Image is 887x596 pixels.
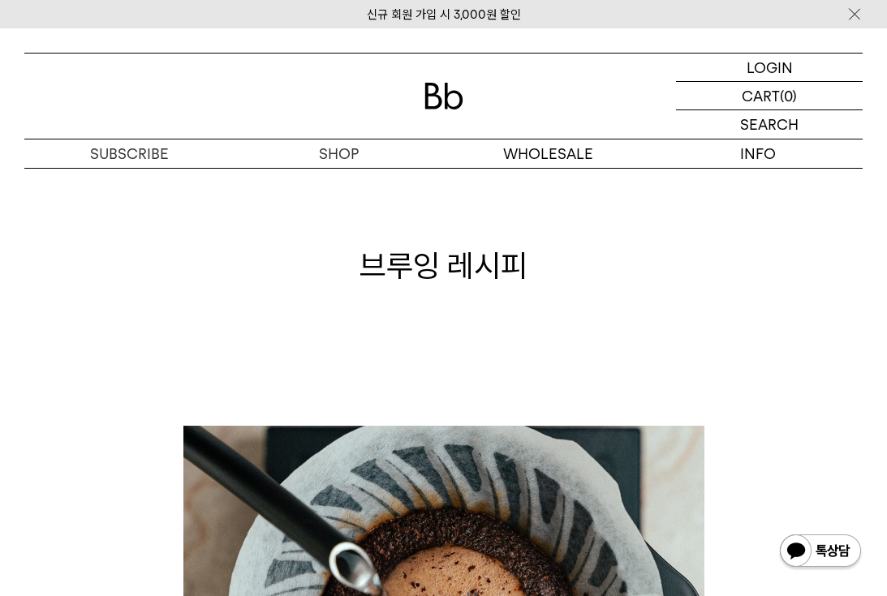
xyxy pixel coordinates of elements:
a: 신규 회원 가입 시 3,000원 할인 [367,7,521,22]
h1: 브루잉 레시피 [24,244,863,287]
a: CART (0) [676,82,863,110]
img: 카카오톡 채널 1:1 채팅 버튼 [778,533,863,572]
p: LOGIN [747,54,793,81]
img: 로고 [424,83,463,109]
a: LOGIN [676,54,863,82]
a: SUBSCRIBE [24,139,234,168]
p: (0) [780,82,797,109]
p: CART [742,82,780,109]
a: SHOP [234,139,443,168]
p: INFO [653,139,863,168]
p: WHOLESALE [444,139,653,168]
p: SEARCH [740,110,799,139]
